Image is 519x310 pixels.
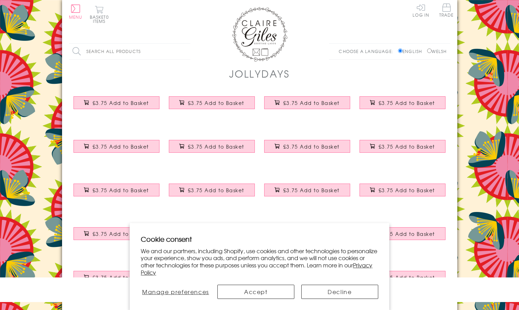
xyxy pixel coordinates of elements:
[339,48,397,54] p: Choose a language:
[188,143,244,150] span: £3.75 Add to Basket
[141,261,372,276] a: Privacy Policy
[73,184,159,196] button: £3.75 Add to Basket
[69,5,83,19] button: Menu
[379,187,435,194] span: £3.75 Add to Basket
[379,99,435,106] span: £3.75 Add to Basket
[232,7,287,62] img: Claire Giles Greetings Cards
[164,178,260,208] a: Christmas Card, Christmas Tree, Noel, Embellished with a shiny padded star £3.75 Add to Basket
[73,227,159,240] button: £3.75 Add to Basket
[264,96,350,109] button: £3.75 Add to Basket
[355,266,450,295] a: Christmas Card, Pile of Presents, Brother, Embellished with pompoms £3.75 Add to Basket
[164,91,260,121] a: Christmas Card, Flamingo, Joueux Noel, Embellished with colourful pompoms £3.75 Add to Basket
[93,143,149,150] span: £3.75 Add to Basket
[93,99,149,106] span: £3.75 Add to Basket
[264,140,350,153] button: £3.75 Add to Basket
[413,3,429,17] a: Log In
[355,178,450,208] a: Christmas Card, Christmas Stocking, Joy, Embellished with colourful pompoms £3.75 Add to Basket
[217,285,294,299] button: Accept
[93,187,149,194] span: £3.75 Add to Basket
[93,230,149,237] span: £3.75 Add to Basket
[183,44,190,59] input: Search
[283,143,340,150] span: £3.75 Add to Basket
[355,222,450,252] a: Christmas Card, Pile of School Books, Top Teacher, Embellished with pompoms £3.75 Add to Basket
[69,135,164,165] a: Christmas Card, Season's Greetings, Embellished with a shiny padded star £3.75 Add to Basket
[439,3,454,17] span: Trade
[379,274,435,281] span: £3.75 Add to Basket
[229,67,290,81] h1: JollyDays
[169,140,255,153] button: £3.75 Add to Basket
[73,96,159,109] button: £3.75 Add to Basket
[188,99,244,106] span: £3.75 Add to Basket
[69,178,164,208] a: Christmas Card, Merry Christmas, Pine Cone, Embellished with colourful pompoms £3.75 Add to Basket
[355,135,450,165] a: Christmas Card, Christmas Tree on Car, Embellished with colourful pompoms £3.75 Add to Basket
[398,48,403,53] input: English
[69,222,164,252] a: Christmas Card, Baby Happy 1st Christmas, Embellished with colourful pompoms £3.75 Add to Basket
[360,271,446,284] button: £3.75 Add to Basket
[264,184,350,196] button: £3.75 Add to Basket
[164,135,260,165] a: Christmas Card, Pineapple and Pompoms, Embellished with colourful pompoms £3.75 Add to Basket
[73,271,159,284] button: £3.75 Add to Basket
[164,222,260,252] a: Christmas Card, Ball of Pink String, from the Cat, Embellished with pompoms £3.75 Add to Basket
[360,184,446,196] button: £3.75 Add to Basket
[283,187,340,194] span: £3.75 Add to Basket
[169,184,255,196] button: £3.75 Add to Basket
[93,274,149,281] span: £3.75 Add to Basket
[427,48,432,53] input: Welsh
[73,140,159,153] button: £3.75 Add to Basket
[260,135,355,165] a: Christmas Card, Unicorn Sleigh, Embellished with colourful pompoms £3.75 Add to Basket
[69,266,164,295] a: Christmas Card, Presents, From All of Us to All of You, Embellished with pompoms £3.75 Add to Basket
[142,287,209,296] span: Manage preferences
[398,48,425,54] label: English
[90,6,109,23] button: Basket0 items
[141,234,378,244] h2: Cookie consent
[69,91,164,121] a: Christmas Card, Santa on the Bus, Embellished with colourful pompoms £3.75 Add to Basket
[379,143,435,150] span: £3.75 Add to Basket
[301,285,378,299] button: Decline
[283,99,340,106] span: £3.75 Add to Basket
[355,91,450,121] a: Christmas Card, Ohh Christmas Tree! Embellished with a shiny padded star £3.75 Add to Basket
[360,96,446,109] button: £3.75 Add to Basket
[93,14,109,24] span: 0 items
[379,230,435,237] span: £3.75 Add to Basket
[439,3,454,18] a: Trade
[260,222,355,252] a: Christmas Card, Dog in the back of a Car, from the Dog, Embellished with pompoms £3.75 Add to Basket
[69,44,190,59] input: Search all products
[260,178,355,208] a: Christmas Card, Gingerbread House, Embellished with colourful pompoms £3.75 Add to Basket
[260,91,355,121] a: Christmas Card, Pile of Presents, Embellished with colourful pompoms £3.75 Add to Basket
[188,187,244,194] span: £3.75 Add to Basket
[141,247,378,276] p: We and our partners, including Shopify, use cookies and other technologies to personalize your ex...
[141,285,210,299] button: Manage preferences
[169,96,255,109] button: £3.75 Add to Basket
[360,227,446,240] button: £3.75 Add to Basket
[69,14,83,20] span: Menu
[427,48,447,54] label: Welsh
[360,140,446,153] button: £3.75 Add to Basket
